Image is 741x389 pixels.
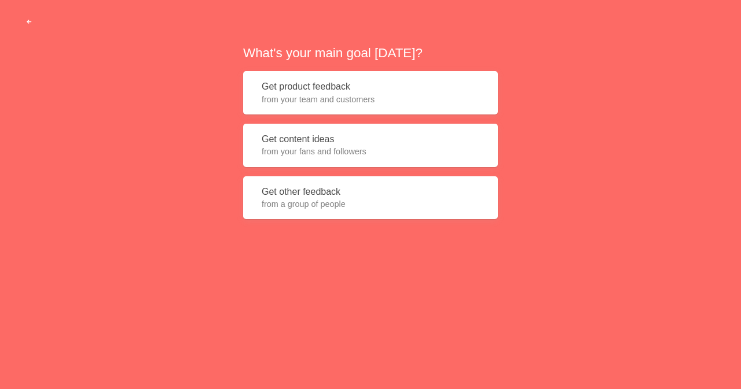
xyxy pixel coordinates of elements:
[262,198,479,210] span: from a group of people
[262,94,479,105] span: from your team and customers
[262,146,479,157] span: from your fans and followers
[243,71,498,114] button: Get product feedbackfrom your team and customers
[243,176,498,220] button: Get other feedbackfrom a group of people
[243,44,498,62] h2: What's your main goal [DATE]?
[243,124,498,167] button: Get content ideasfrom your fans and followers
